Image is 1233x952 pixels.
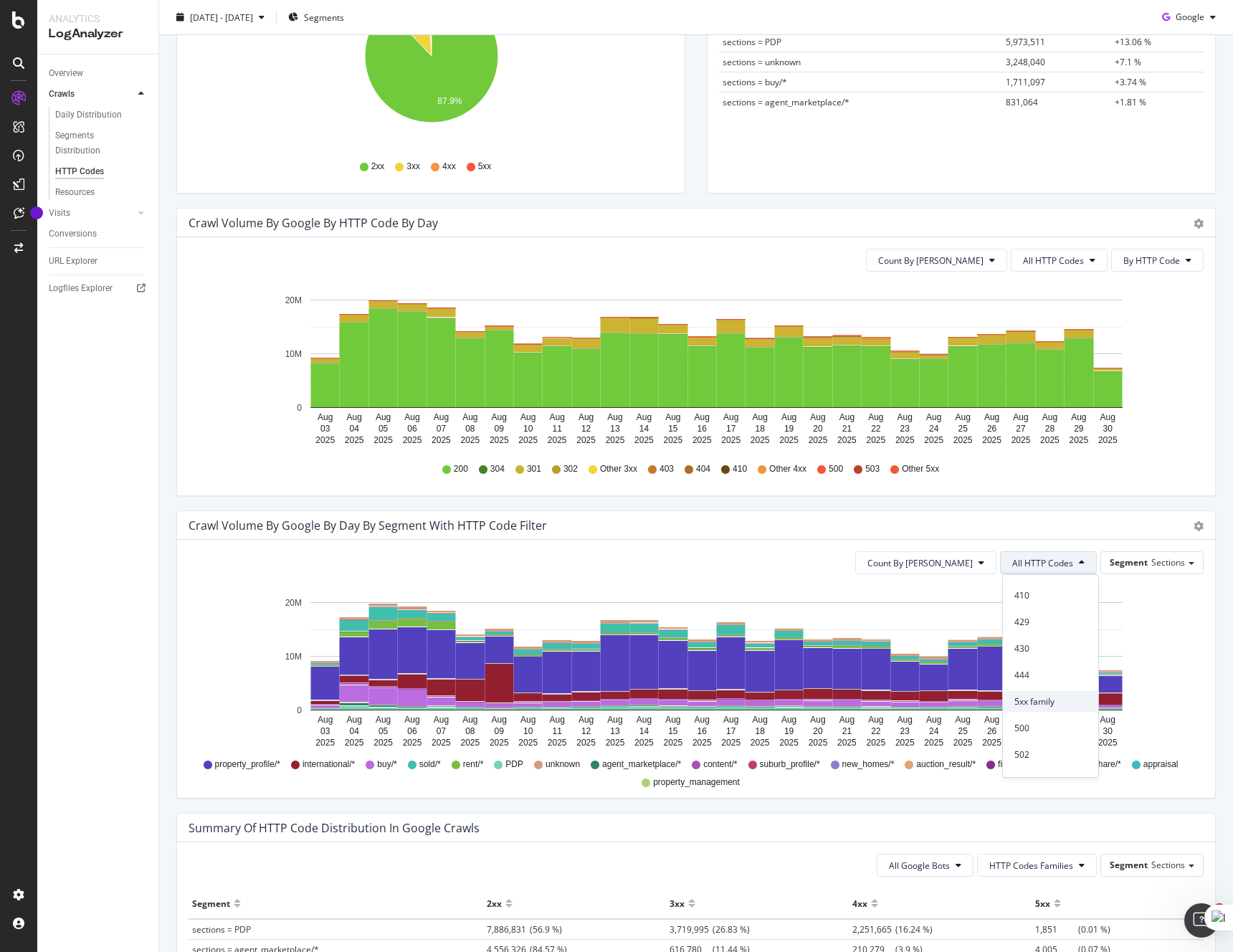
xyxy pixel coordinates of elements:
[839,412,854,422] text: Aug
[610,424,620,434] text: 13
[953,738,973,748] text: 2025
[926,715,941,725] text: Aug
[721,738,741,748] text: 2025
[1014,616,1087,629] span: 429
[1115,76,1146,88] span: +3.74 %
[837,435,857,445] text: 2025
[784,424,794,434] text: 19
[371,161,385,173] span: 2xx
[723,36,781,48] span: sections = PDP
[487,923,530,936] span: 7,886,831
[490,463,505,475] span: 304
[610,726,620,736] text: 13
[842,726,852,736] text: 21
[192,892,230,915] div: Segment
[403,738,422,748] text: 2025
[670,892,685,915] div: 3xx
[842,424,852,434] text: 21
[49,227,97,242] div: Conversions
[55,164,104,179] div: HTTP Codes
[955,715,970,725] text: Aug
[755,424,765,434] text: 18
[852,892,867,915] div: 4xx
[49,66,148,81] a: Overview
[189,821,480,835] div: Summary of HTTP Code Distribution in google crawls
[1035,923,1110,936] span: (0.01 %)
[698,726,708,736] text: 16
[660,463,674,475] span: 403
[1013,412,1028,422] text: Aug
[1194,219,1204,229] div: gear
[723,715,738,725] text: Aug
[579,715,594,725] text: Aug
[924,738,943,748] text: 2025
[895,435,915,445] text: 2025
[55,185,148,200] a: Resources
[1014,695,1087,708] span: 5xx family
[490,738,509,748] text: 2025
[454,463,468,475] span: 200
[1045,424,1055,434] text: 28
[478,161,492,173] span: 5xx
[55,128,148,158] a: Segments Distribution
[1098,738,1118,748] text: 2025
[868,715,883,725] text: Aug
[406,161,420,173] span: 3xx
[1123,254,1180,267] span: By HTTP Code
[1143,758,1179,771] span: appraisal
[304,11,344,23] span: Segments
[189,586,1204,752] svg: A chart.
[929,726,939,736] text: 24
[637,715,652,725] text: Aug
[189,518,547,533] div: Crawl Volume by google by Day by Segment with HTTP Code Filter
[549,412,564,422] text: Aug
[49,281,113,296] div: Logfiles Explorer
[1115,96,1146,108] span: +1.81 %
[346,715,361,725] text: Aug
[190,11,253,23] span: [DATE] - [DATE]
[670,923,750,936] span: (26.83 %)
[437,726,447,736] text: 07
[404,715,419,725] text: Aug
[376,412,391,422] text: Aug
[49,206,70,221] div: Visits
[527,463,541,475] span: 301
[1100,412,1115,422] text: Aug
[546,758,580,771] span: unknown
[987,424,997,434] text: 26
[49,87,134,102] a: Crawls
[189,283,1204,449] div: A chart.
[495,424,505,434] text: 09
[1000,551,1097,574] button: All HTTP Codes
[520,715,535,725] text: Aug
[579,412,594,422] text: Aug
[55,128,135,158] div: Segments Distribution
[987,726,997,736] text: 26
[297,705,302,715] text: 0
[726,424,736,434] text: 17
[852,923,895,936] span: 2,251,665
[315,738,335,748] text: 2025
[600,463,637,475] span: Other 3xx
[696,463,710,475] span: 404
[285,295,302,305] text: 20M
[810,715,825,725] text: Aug
[984,412,999,422] text: Aug
[637,412,652,422] text: Aug
[752,412,767,422] text: Aug
[520,412,535,422] text: Aug
[837,738,857,748] text: 2025
[634,738,654,748] text: 2025
[407,424,417,434] text: 06
[404,412,419,422] text: Aug
[1110,859,1148,871] span: Segment
[505,758,523,771] span: PDP
[665,715,680,725] text: Aug
[723,412,738,422] text: Aug
[1014,748,1087,761] span: 502
[1006,36,1045,48] span: 5,973,511
[1070,435,1089,445] text: 2025
[49,206,134,221] a: Visits
[303,758,355,771] span: international/*
[813,424,823,434] text: 20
